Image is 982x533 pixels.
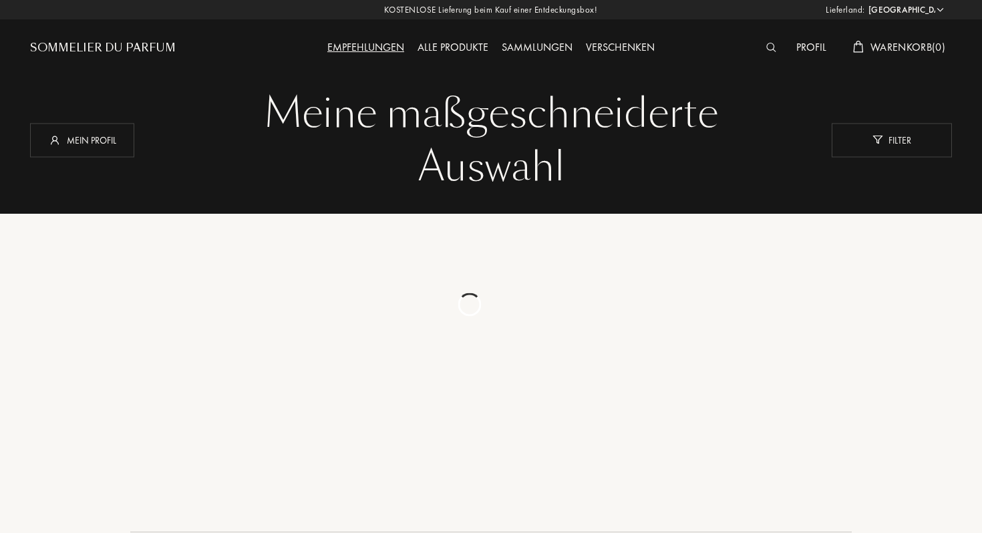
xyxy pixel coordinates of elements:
[872,136,882,144] img: new_filter_w.svg
[30,40,176,56] a: Sommelier du Parfum
[790,39,833,57] div: Profil
[48,133,61,146] img: profil_icn_w.svg
[766,43,776,52] img: search_icn_white.svg
[853,41,864,53] img: cart_white.svg
[40,140,942,194] div: Auswahl
[579,40,661,54] a: Verschenken
[30,123,134,157] div: Mein Profil
[832,123,952,157] div: Filter
[826,3,865,17] span: Lieferland:
[495,39,579,57] div: Sammlungen
[321,39,411,57] div: Empfehlungen
[870,40,945,54] span: Warenkorb ( 0 )
[411,40,495,54] a: Alle Produkte
[790,40,833,54] a: Profil
[579,39,661,57] div: Verschenken
[40,87,942,140] div: Meine maßgeschneiderte
[321,40,411,54] a: Empfehlungen
[495,40,579,54] a: Sammlungen
[411,39,495,57] div: Alle Produkte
